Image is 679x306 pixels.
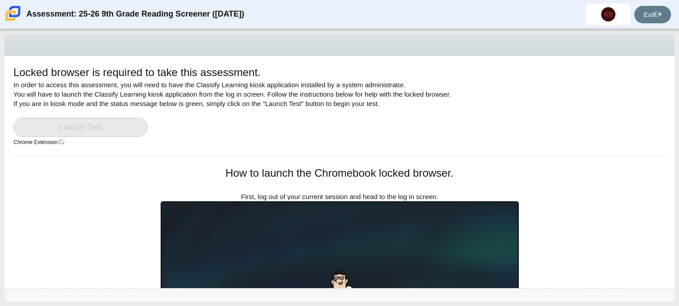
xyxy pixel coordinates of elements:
a: Launch Test [13,118,148,137]
a: Exit [634,6,671,23]
img: Carmen School of Science & Technology [4,4,22,23]
a: Carmen School of Science & Technology [4,17,22,24]
small: Chrome Extension: [13,139,64,145]
h1: Locked browser is required to take this assessment. [13,65,260,80]
h1: How to launch the Chromebook locked browser. [161,166,519,181]
span: KB [604,11,613,17]
div: In order to access this assessment, you will need to have the Classify Learning kiosk application... [13,65,666,156]
div: Assessment: 25-26 9th Grade Reading Screener ([DATE]) [26,4,244,25]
